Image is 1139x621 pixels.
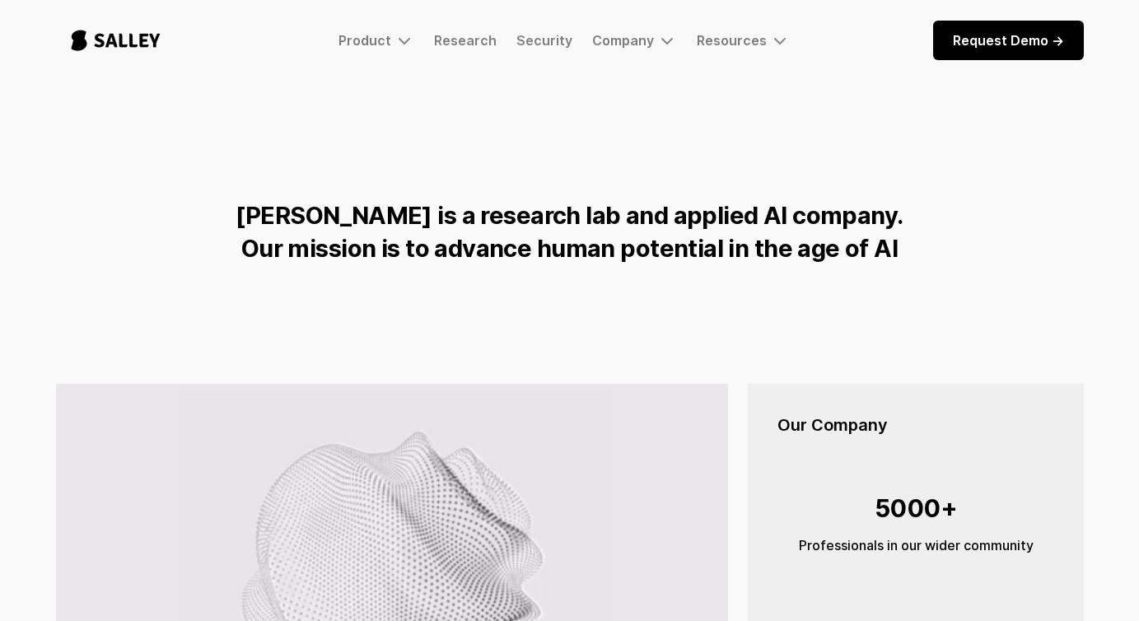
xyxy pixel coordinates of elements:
div: Resources [697,30,790,50]
div: Product [338,32,391,49]
div: Company [592,30,677,50]
div: Resources [697,32,767,49]
div: Product [338,30,414,50]
div: Professionals in our wider community [777,535,1054,555]
a: Request Demo -> [933,21,1084,60]
div: Company [592,32,654,49]
a: home [56,13,175,68]
strong: [PERSON_NAME] is a research lab and applied AI company. Our mission is to advance human potential... [236,201,903,263]
a: Research [434,32,497,49]
a: Security [516,32,572,49]
h5: Our Company [777,413,1054,437]
div: 5000+ [777,486,1054,530]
